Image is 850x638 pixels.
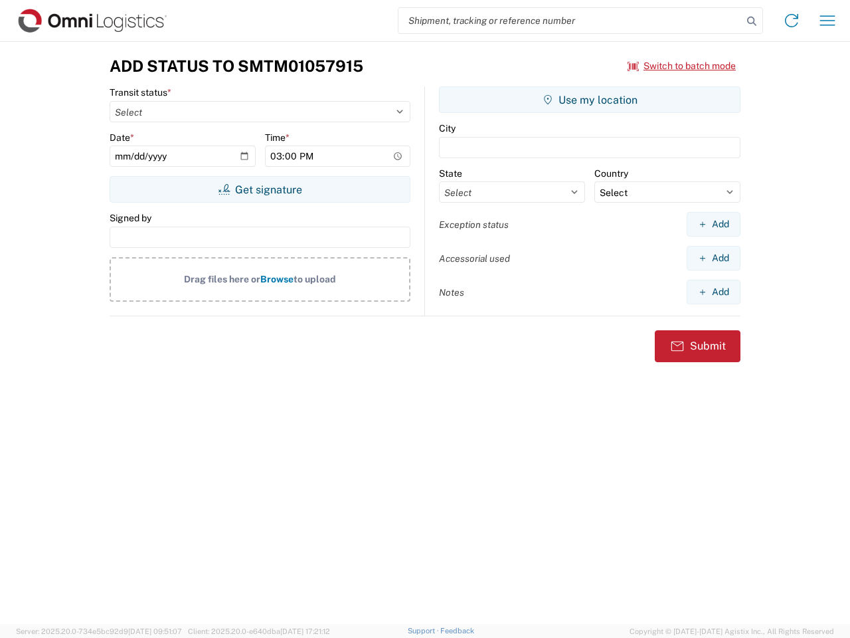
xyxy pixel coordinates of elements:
button: Add [687,280,740,304]
h3: Add Status to SMTM01057915 [110,56,363,76]
input: Shipment, tracking or reference number [398,8,742,33]
label: Date [110,132,134,144]
label: City [439,122,456,134]
span: Client: 2025.20.0-e640dba [188,627,330,635]
button: Get signature [110,176,410,203]
button: Submit [655,330,740,362]
span: Drag files here or [184,274,260,284]
button: Use my location [439,86,740,113]
span: Copyright © [DATE]-[DATE] Agistix Inc., All Rights Reserved [630,625,834,637]
label: Signed by [110,212,151,224]
span: [DATE] 09:51:07 [128,627,182,635]
span: Browse [260,274,294,284]
span: [DATE] 17:21:12 [280,627,330,635]
label: Transit status [110,86,171,98]
a: Feedback [440,627,474,635]
label: Accessorial used [439,253,510,265]
label: Country [594,167,628,179]
label: Time [265,132,290,144]
button: Switch to batch mode [628,55,736,77]
button: Add [687,246,740,270]
button: Add [687,212,740,237]
span: to upload [294,274,336,284]
label: Exception status [439,219,509,231]
label: Notes [439,286,464,298]
span: Server: 2025.20.0-734e5bc92d9 [16,627,182,635]
a: Support [408,627,441,635]
label: State [439,167,462,179]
